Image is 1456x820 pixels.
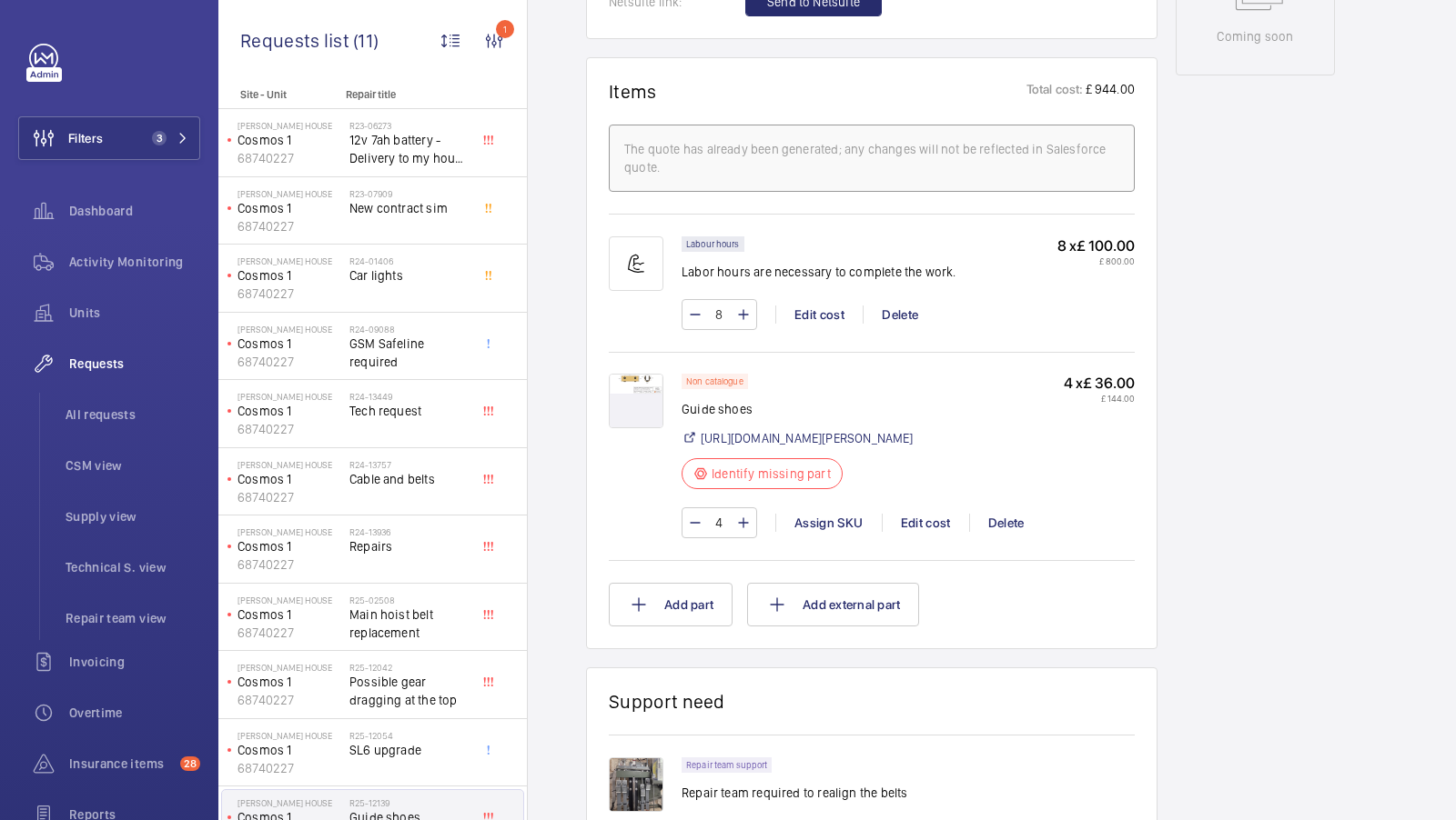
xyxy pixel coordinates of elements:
p: 68740227 [238,149,342,167]
p: 68740227 [238,691,342,709]
span: Activity Monitoring [69,253,200,271]
p: [PERSON_NAME] House [238,459,342,470]
p: Cosmos 1 [238,335,342,353]
button: Filters3 [18,116,200,160]
p: Non catalogue [686,378,743,385]
span: Units [69,304,200,322]
h2: R24-13449 [349,391,470,402]
p: Cosmos 1 [238,605,342,624]
p: Repair title [346,88,466,101]
div: Assign SKU [775,514,882,532]
p: £ 144.00 [1064,393,1135,404]
span: 12v 7ah battery - Delivery to my house please [349,131,470,167]
p: [PERSON_NAME] House [238,391,342,402]
p: £ 800.00 [1057,255,1135,266]
img: muscle-sm.svg [609,236,663,291]
span: Main hoist belt replacement [349,605,470,642]
span: Car lights [349,266,470,285]
h2: R25-02508 [349,595,470,605]
span: Requests list [240,29,353,52]
img: 1757663822330-bfc774d2-2c08-4355-8090-ee59e0fb95ab [609,374,663,428]
span: Filters [68,129,103,147]
h2: R25-12042 [349,662,470,673]
p: Labor hours are necessary to complete the work. [682,263,956,281]
span: GSM Safeline required [349,335,470,371]
div: Delete [863,305,936,324]
h2: R23-06273 [349,120,470,131]
p: [PERSON_NAME] House [238,188,342,199]
p: 68740227 [238,420,342,438]
p: [PERSON_NAME] House [238,120,342,131]
p: 68740227 [238,555,342,574]
div: Edit cost [882,514,969,532]
span: Repair team view [66,609,200,627]
p: Cosmos 1 [238,266,342,285]
p: Guide shoes [682,400,914,418]
p: [PERSON_NAME] House [238,797,342,808]
span: CSM view [66,456,200,475]
p: 68740227 [238,488,342,506]
span: All requests [66,405,200,424]
h2: R24-13757 [349,459,470,470]
p: [PERSON_NAME] House [238,255,342,266]
p: [PERSON_NAME] House [238,324,342,335]
h2: R25-12054 [349,730,470,741]
p: 4 x £ 36.00 [1064,374,1135,393]
p: [PERSON_NAME] House [238,595,342,605]
span: Insurance items [69,755,173,773]
p: [PERSON_NAME] House [238,662,342,673]
div: Delete [969,514,1043,532]
span: 28 [180,756,200,771]
p: Repair team support [686,762,767,768]
h2: R24-13936 [349,526,470,537]
p: Cosmos 1 [238,402,342,420]
h1: Items [609,80,657,103]
p: Cosmos 1 [238,470,342,488]
span: Possible gear dragging at the top [349,673,470,709]
p: Cosmos 1 [238,741,342,759]
p: Cosmos 1 [238,537,342,555]
span: Tech request [349,402,470,420]
p: [PERSON_NAME] House [238,526,342,537]
p: Identify missing part [712,465,831,483]
div: The quote has already been generated; any changes will not be reflected in Salesforce quote. [624,140,1119,176]
p: 68740227 [238,217,342,235]
h2: R24-01406 [349,255,470,266]
button: Add external part [747,583,919,626]
h2: R24-09088 [349,324,470,335]
p: Total cost: [1026,80,1084,103]
p: 68740227 [238,285,342,303]
span: Dashboard [69,202,200,220]
span: 3 [152,131,167,145]
span: Technical S. view [66,558,200,576]
p: Cosmos 1 [238,199,342,217]
img: 1757663822469-072b667a-817f-4b77-a305-c3295b8eb310 [609,757,663,812]
span: Overtime [69,704,200,722]
span: SL6 upgrade [349,741,470,759]
p: Cosmos 1 [238,673,342,691]
span: Invoicing [69,653,200,671]
h1: Support need [609,690,725,713]
p: £ 944.00 [1084,80,1135,103]
p: Site - Unit [218,88,339,101]
p: 68740227 [238,624,342,642]
p: Cosmos 1 [238,131,342,149]
p: Repair team required to realign the belts [682,784,907,802]
p: Labour hours [686,241,740,247]
p: 68740227 [238,759,342,777]
span: Requests [69,355,200,373]
span: Supply view [66,507,200,525]
span: New contract sim [349,199,470,217]
h2: R25-12139 [349,797,470,808]
p: Coming soon [1217,27,1293,45]
h2: R23-07909 [349,188,470,199]
p: [PERSON_NAME] House [238,730,342,741]
p: 68740227 [238,353,342,371]
button: Add part [609,583,733,626]
div: Edit cost [775,305,863,324]
p: 8 x £ 100.00 [1057,236,1135,255]
a: [URL][DOMAIN_NAME][PERSON_NAME] [701,429,914,447]
span: Repairs [349,537,470,555]
span: Cable and belts [349,470,470,488]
